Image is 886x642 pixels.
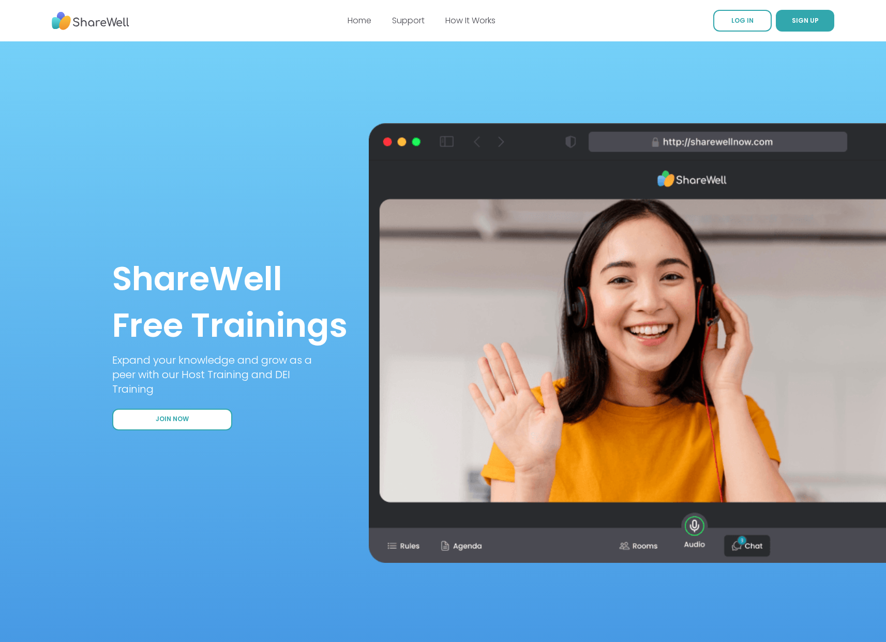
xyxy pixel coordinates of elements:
[112,256,774,348] h1: ShareWell Free Trainings
[52,7,129,35] img: ShareWell Nav Logo
[776,10,834,32] button: SIGN UP
[348,14,371,26] a: Home
[445,14,495,26] a: How It Works
[731,16,754,25] span: LOG IN
[112,353,329,396] p: Expand your knowledge and grow as a peer with our Host Training and DEI Training
[713,10,772,32] a: LOG IN
[392,14,425,26] a: Support
[112,409,232,430] button: Join Now
[792,16,819,25] span: SIGN UP
[156,415,189,424] span: Join Now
